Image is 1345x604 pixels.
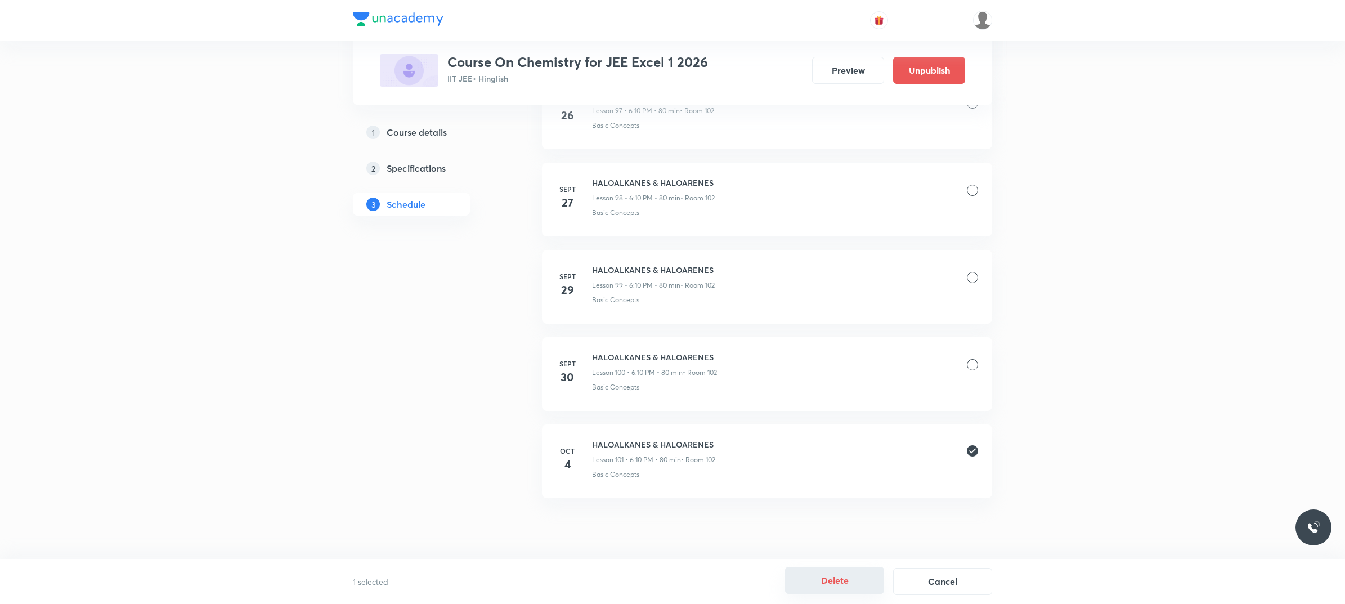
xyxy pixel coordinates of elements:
[893,568,992,595] button: Cancel
[893,57,965,84] button: Unpublish
[592,177,715,189] h6: HALOALKANES & HALOARENES
[592,280,680,290] p: Lesson 99 • 6:10 PM • 80 min
[1307,521,1320,534] img: ttu
[785,567,884,594] button: Delete
[812,57,884,84] button: Preview
[556,359,579,369] h6: Sept
[592,208,639,218] p: Basic Concepts
[592,455,681,465] p: Lesson 101 • 6:10 PM • 80 min
[366,126,380,139] p: 1
[556,456,579,473] h4: 4
[387,198,425,211] h5: Schedule
[556,281,579,298] h4: 29
[592,382,639,392] p: Basic Concepts
[556,446,579,456] h6: Oct
[683,368,717,378] p: • Room 102
[556,194,579,211] h4: 27
[592,120,639,131] p: Basic Concepts
[592,439,715,450] h6: HALOALKANES & HALOARENES
[592,469,639,480] p: Basic Concepts
[874,15,884,25] img: avatar
[353,576,587,588] p: 1 selected
[592,351,717,363] h6: HALOALKANES & HALOARENES
[556,369,579,386] h4: 30
[366,162,380,175] p: 2
[447,54,708,70] h3: Course On Chemistry for JEE Excel 1 2026
[387,126,447,139] h5: Course details
[556,107,579,124] h4: 26
[380,54,438,87] img: 46495CAE-5F43-48F1-B8F6-4FFF9B964250_plus.png
[366,198,380,211] p: 3
[387,162,446,175] h5: Specifications
[681,455,715,465] p: • Room 102
[680,280,715,290] p: • Room 102
[353,12,443,26] img: Company Logo
[870,11,888,29] button: avatar
[592,264,715,276] h6: HALOALKANES & HALOARENES
[353,157,506,180] a: 2Specifications
[680,193,715,203] p: • Room 102
[353,12,443,29] a: Company Logo
[592,295,639,305] p: Basic Concepts
[556,184,579,194] h6: Sept
[680,106,714,116] p: • Room 102
[592,193,680,203] p: Lesson 98 • 6:10 PM • 80 min
[353,121,506,144] a: 1Course details
[447,73,708,84] p: IIT JEE • Hinglish
[592,106,680,116] p: Lesson 97 • 6:10 PM • 80 min
[592,368,683,378] p: Lesson 100 • 6:10 PM • 80 min
[973,11,992,30] img: UNACADEMY
[556,271,579,281] h6: Sept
